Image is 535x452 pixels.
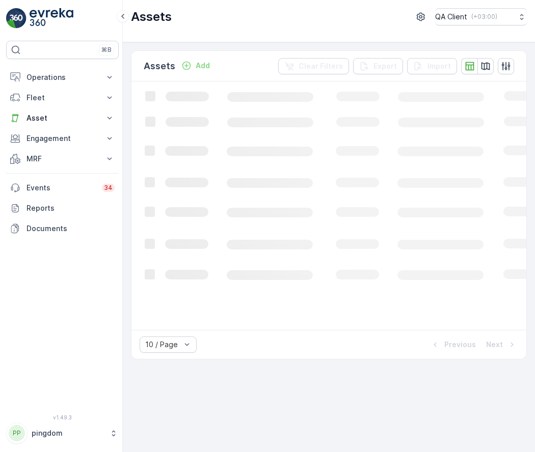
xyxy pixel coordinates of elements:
[435,12,467,22] p: QA Client
[26,133,98,144] p: Engagement
[144,59,175,73] p: Assets
[26,203,115,213] p: Reports
[9,425,25,441] div: PP
[6,149,119,169] button: MRF
[471,13,497,21] p: ( +03:00 )
[26,72,98,82] p: Operations
[131,9,172,25] p: Assets
[427,61,451,71] p: Import
[6,108,119,128] button: Asset
[101,46,112,54] p: ⌘B
[444,340,476,350] p: Previous
[278,58,349,74] button: Clear Filters
[6,414,119,420] span: v 1.49.3
[6,88,119,108] button: Fleet
[26,154,98,164] p: MRF
[26,183,96,193] p: Events
[104,184,113,192] p: 34
[177,60,214,72] button: Add
[26,113,98,123] p: Asset
[32,428,104,438] p: pingdom
[299,61,343,71] p: Clear Filters
[6,218,119,239] a: Documents
[26,93,98,103] p: Fleet
[407,58,457,74] button: Import
[6,67,119,88] button: Operations
[6,128,119,149] button: Engagement
[6,178,119,198] a: Events34
[30,8,73,29] img: logo_light-DOdMpM7g.png
[353,58,403,74] button: Export
[373,61,397,71] p: Export
[26,223,115,234] p: Documents
[429,338,477,351] button: Previous
[485,338,518,351] button: Next
[6,8,26,29] img: logo
[6,422,119,444] button: PPpingdom
[486,340,503,350] p: Next
[196,61,210,71] p: Add
[435,8,527,25] button: QA Client(+03:00)
[6,198,119,218] a: Reports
